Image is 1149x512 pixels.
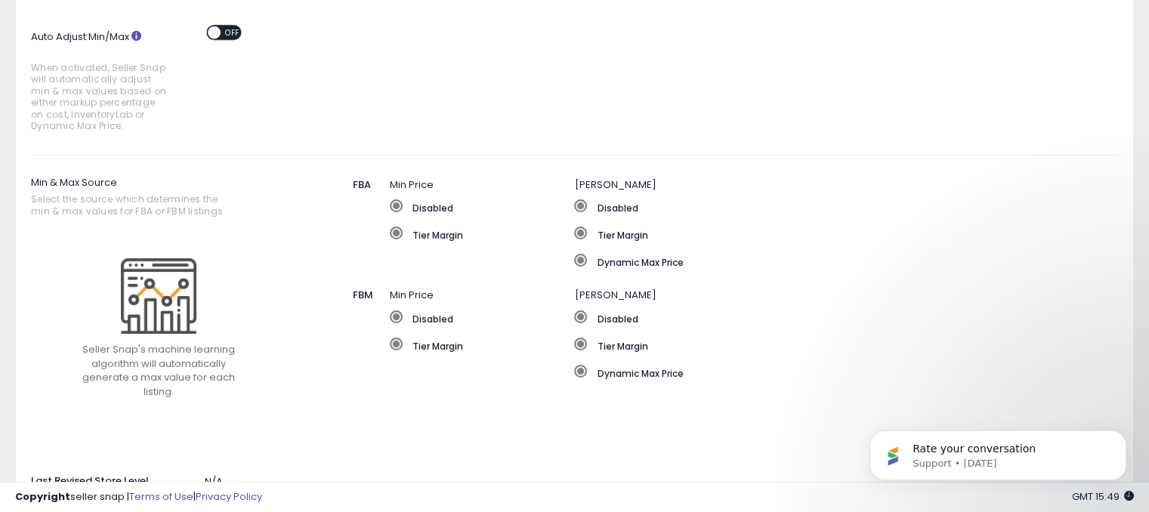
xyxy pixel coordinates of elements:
[15,489,70,504] strong: Copyright
[221,26,245,39] span: OFF
[15,490,262,504] div: seller snap | |
[20,25,205,140] label: Auto Adjust Min/Max
[20,475,1129,489] div: N/A
[574,338,944,353] label: Tier Margin
[121,258,196,334] img: DMP Logo
[574,177,656,192] span: [PERSON_NAME]
[129,489,193,504] a: Terms of Use
[31,171,286,225] label: Min & Max Source
[574,288,656,302] span: [PERSON_NAME]
[353,177,371,192] span: FBA
[82,342,235,399] span: Seller Snap's machine learning algorithm will automatically generate a max value for each listing.
[390,288,434,302] span: Min Price
[574,227,1036,242] label: Tier Margin
[31,193,238,217] span: Select the source which determines the min & max values for FBA or FBM listings.
[574,365,944,380] label: Dynamic Max Price
[353,288,373,302] span: FBM
[847,399,1149,504] iframe: Intercom notifications message
[574,199,1036,214] label: Disabled
[20,469,205,502] label: Last Revised Store Level Min/Max:
[574,310,944,325] label: Disabled
[390,338,575,353] label: Tier Margin
[574,254,1036,269] label: Dynamic Max Price
[390,199,575,214] label: Disabled
[31,62,169,132] span: When activated, Seller Snap will automatically adjust min & max values based on either markup per...
[390,177,434,192] span: Min Price
[196,489,262,504] a: Privacy Policy
[390,310,575,325] label: Disabled
[390,227,575,242] label: Tier Margin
